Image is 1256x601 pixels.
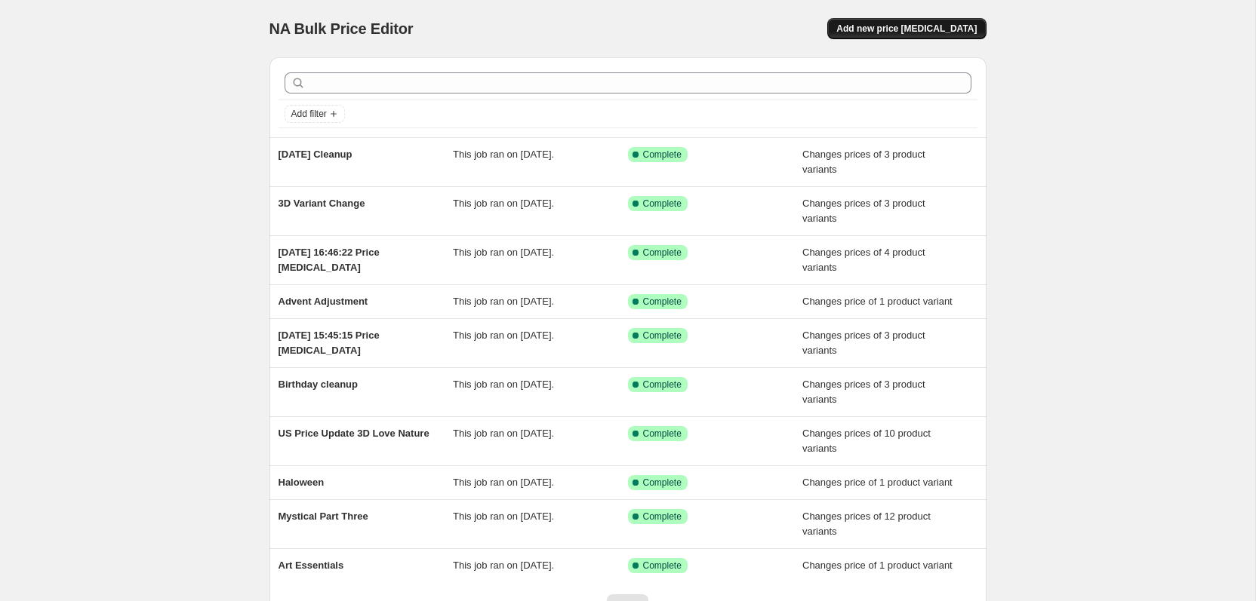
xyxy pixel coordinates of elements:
[285,105,345,123] button: Add filter
[802,560,953,571] span: Changes price of 1 product variant
[802,330,925,356] span: Changes prices of 3 product variants
[802,149,925,175] span: Changes prices of 3 product variants
[453,428,554,439] span: This job ran on [DATE].
[279,560,344,571] span: Art Essentials
[291,108,327,120] span: Add filter
[643,296,682,308] span: Complete
[643,149,682,161] span: Complete
[643,511,682,523] span: Complete
[802,247,925,273] span: Changes prices of 4 product variants
[802,198,925,224] span: Changes prices of 3 product variants
[279,477,325,488] span: Haloween
[453,560,554,571] span: This job ran on [DATE].
[453,511,554,522] span: This job ran on [DATE].
[802,477,953,488] span: Changes price of 1 product variant
[802,511,931,537] span: Changes prices of 12 product variants
[643,428,682,440] span: Complete
[643,379,682,391] span: Complete
[643,560,682,572] span: Complete
[643,477,682,489] span: Complete
[279,296,368,307] span: Advent Adjustment
[279,379,358,390] span: Birthday cleanup
[279,511,368,522] span: Mystical Part Three
[279,428,429,439] span: US Price Update 3D Love Nature
[643,198,682,210] span: Complete
[279,330,380,356] span: [DATE] 15:45:15 Price [MEDICAL_DATA]
[836,23,977,35] span: Add new price [MEDICAL_DATA]
[453,198,554,209] span: This job ran on [DATE].
[453,296,554,307] span: This job ran on [DATE].
[643,247,682,259] span: Complete
[269,20,414,37] span: NA Bulk Price Editor
[453,379,554,390] span: This job ran on [DATE].
[453,477,554,488] span: This job ran on [DATE].
[643,330,682,342] span: Complete
[279,198,365,209] span: 3D Variant Change
[453,330,554,341] span: This job ran on [DATE].
[279,149,352,160] span: [DATE] Cleanup
[453,247,554,258] span: This job ran on [DATE].
[827,18,986,39] button: Add new price [MEDICAL_DATA]
[802,379,925,405] span: Changes prices of 3 product variants
[802,296,953,307] span: Changes price of 1 product variant
[279,247,380,273] span: [DATE] 16:46:22 Price [MEDICAL_DATA]
[453,149,554,160] span: This job ran on [DATE].
[802,428,931,454] span: Changes prices of 10 product variants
